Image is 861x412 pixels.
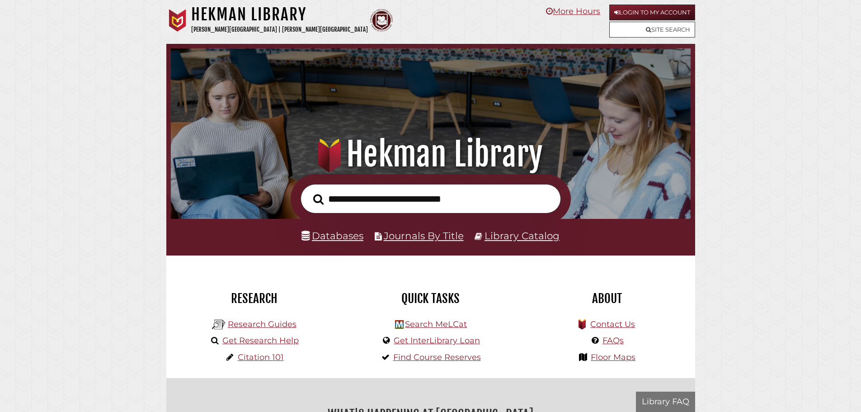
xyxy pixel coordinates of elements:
a: Research Guides [228,319,296,329]
h2: About [526,291,688,306]
a: Find Course Reserves [393,352,481,362]
i: Search [313,194,324,205]
a: Citation 101 [238,352,284,362]
button: Search [309,191,328,208]
a: Get Research Help [222,336,299,346]
p: [PERSON_NAME][GEOGRAPHIC_DATA] | [PERSON_NAME][GEOGRAPHIC_DATA] [191,24,368,35]
h2: Research [173,291,336,306]
a: Floor Maps [591,352,635,362]
a: Contact Us [590,319,635,329]
a: FAQs [602,336,624,346]
a: Library Catalog [485,230,560,242]
a: Get InterLibrary Loan [394,336,480,346]
img: Hekman Library Logo [395,320,404,329]
img: Calvin Theological Seminary [370,9,393,32]
a: Login to My Account [609,5,695,20]
a: Journals By Title [384,230,464,242]
a: Search MeLCat [405,319,467,329]
h1: Hekman Library [183,134,678,174]
a: Databases [301,230,363,242]
a: More Hours [546,6,600,16]
img: Hekman Library Logo [212,318,226,331]
h1: Hekman Library [191,5,368,24]
h2: Quick Tasks [349,291,512,306]
img: Calvin University [166,9,189,32]
a: Site Search [609,22,695,38]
